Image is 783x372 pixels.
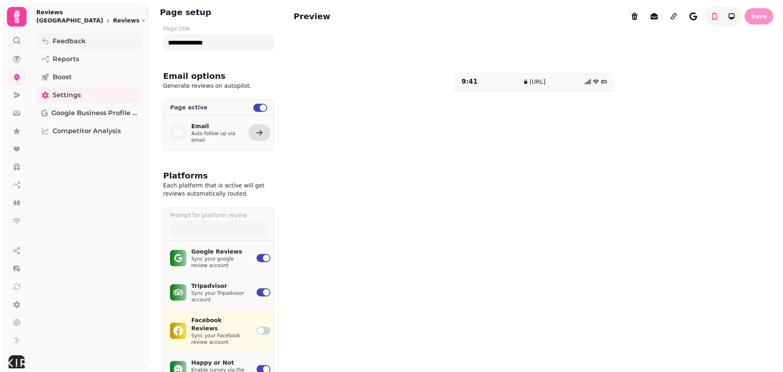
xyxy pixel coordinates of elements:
p: Sync your google review account [191,256,247,269]
h2: Preview [294,11,330,22]
p: Google Reviews [191,247,247,256]
p: Each platform that is active will get reviews automatically routed. [163,181,274,198]
a: Boost [36,69,142,85]
a: Competitor Analysis [36,123,142,139]
p: Tripadvisor [191,282,247,290]
label: Page active [170,103,245,112]
p: [URL] [530,78,546,86]
a: Reports [36,51,142,67]
p: Generate reviews on autopilot. [163,82,274,90]
button: toggle-phone [706,8,723,25]
button: Save [745,8,773,25]
p: 9:41 [462,77,504,87]
nav: Tabs [30,30,148,369]
p: Sync your Facebook review account [191,332,247,345]
h2: Email options [163,70,226,82]
p: Auto follow up via email [191,130,239,143]
label: Prompt for platform review [170,211,267,219]
h2: Page setup [160,7,211,18]
span: Google Business Profile (Beta) [51,108,137,118]
span: Save [751,13,767,19]
p: Happy or Not [191,359,247,367]
span: Settings [53,90,81,100]
span: Feedback [53,36,86,46]
p: Email [191,122,239,130]
span: Competitor Analysis [53,126,121,136]
a: Settings [36,87,142,103]
p: Facebook Reviews [191,316,247,332]
button: User avatar [7,355,27,372]
span: Boost [53,72,72,82]
a: Google Business Profile (Beta) [36,105,142,121]
button: toggle-phone [723,8,740,25]
h2: Platforms [163,170,208,181]
img: User avatar [9,355,25,372]
span: Reports [53,54,79,64]
p: Sync your Tripadvisor account [191,290,247,303]
label: Page title [163,25,274,33]
a: Feedback [36,33,142,49]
